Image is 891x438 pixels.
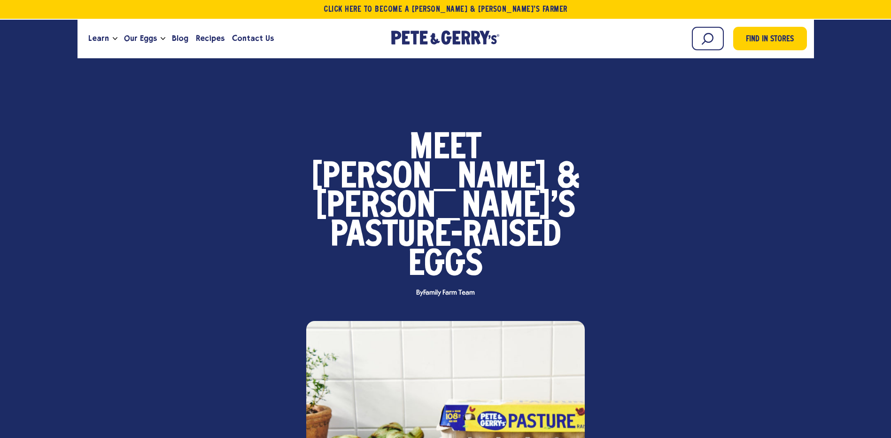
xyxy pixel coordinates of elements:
[168,26,192,51] a: Blog
[311,164,546,193] span: [PERSON_NAME]
[423,289,474,297] span: Family Farm Team
[196,32,225,44] span: Recipes
[557,164,580,193] span: &
[228,26,278,51] a: Contact Us
[113,37,117,40] button: Open the dropdown menu for Learn
[172,32,188,44] span: Blog
[120,26,161,51] a: Our Eggs
[692,27,724,50] input: Search
[746,33,794,46] span: Find in Stores
[192,26,228,51] a: Recipes
[330,222,561,251] span: Pasture-Raised
[733,27,807,50] a: Find in Stores
[410,134,481,164] span: Meet
[408,251,483,280] span: Eggs
[85,26,113,51] a: Learn
[124,32,157,44] span: Our Eggs
[88,32,109,44] span: Learn
[411,289,479,297] span: By
[316,193,575,222] span: [PERSON_NAME]'s
[232,32,274,44] span: Contact Us
[161,37,165,40] button: Open the dropdown menu for Our Eggs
